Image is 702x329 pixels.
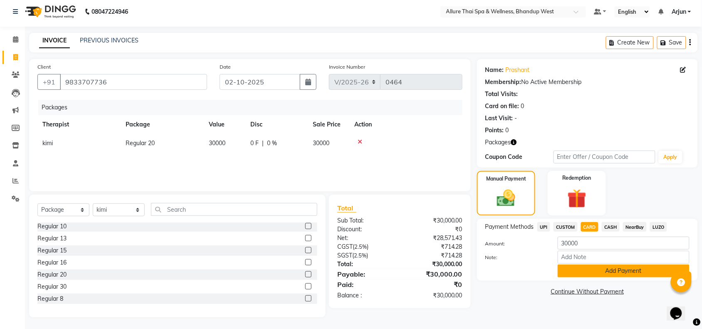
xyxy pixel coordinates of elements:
[650,222,667,232] span: LUZO
[537,222,550,232] span: UPI
[485,90,518,99] div: Total Visits:
[37,234,67,243] div: Regular 13
[400,216,469,225] div: ₹30,000.00
[485,78,522,87] div: Membership:
[329,63,365,71] label: Invoice Number
[337,252,352,259] span: SGST
[354,243,367,250] span: 2.5%
[331,242,400,251] div: ( )
[37,115,121,134] th: Therapist
[506,126,509,135] div: 0
[400,280,469,289] div: ₹0
[337,243,353,250] span: CGST
[331,280,400,289] div: Paid:
[400,269,469,279] div: ₹30,000.00
[245,115,308,134] th: Disc
[554,222,578,232] span: CUSTOM
[672,7,686,16] span: Arjun
[337,204,356,213] span: Total
[506,66,530,74] a: Prashant
[37,63,51,71] label: Client
[479,287,696,296] a: Continue Without Payment
[485,66,504,74] div: Name:
[606,36,654,49] button: Create New
[400,242,469,251] div: ₹714.28
[558,237,690,250] input: Amount
[400,291,469,300] div: ₹30,000.00
[354,252,366,259] span: 2.5%
[331,251,400,260] div: ( )
[400,260,469,269] div: ₹30,000.00
[563,174,591,182] label: Redemption
[561,187,593,210] img: _gift.svg
[485,102,519,111] div: Card on file:
[485,114,513,123] div: Last Visit:
[659,151,682,163] button: Apply
[331,225,400,234] div: Discount:
[262,139,264,148] span: |
[37,282,67,291] div: Regular 30
[37,294,63,303] div: Regular 8
[485,138,511,147] span: Packages
[349,115,462,134] th: Action
[204,115,245,134] th: Value
[209,139,225,147] span: 30000
[37,222,67,231] div: Regular 10
[485,78,690,87] div: No Active Membership
[400,251,469,260] div: ₹714.28
[602,222,620,232] span: CASH
[486,175,526,183] label: Manual Payment
[37,270,67,279] div: Regular 20
[331,269,400,279] div: Payable:
[220,63,231,71] label: Date
[515,114,517,123] div: -
[39,33,70,48] a: INVOICE
[521,102,524,111] div: 0
[250,139,259,148] span: 0 F
[121,115,204,134] th: Package
[331,234,400,242] div: Net:
[42,139,53,147] span: kimi
[667,296,694,321] iframe: chat widget
[400,234,469,242] div: ₹28,571.43
[37,74,61,90] button: +91
[331,291,400,300] div: Balance :
[581,222,599,232] span: CARD
[151,203,317,216] input: Search
[313,139,329,147] span: 30000
[479,254,551,261] label: Note:
[80,37,138,44] a: PREVIOUS INVOICES
[657,36,686,49] button: Save
[491,188,521,209] img: _cash.svg
[126,139,155,147] span: Regular 20
[623,222,647,232] span: NearBuy
[558,265,690,277] button: Add Payment
[37,246,67,255] div: Regular 15
[485,153,554,161] div: Coupon Code
[479,240,551,247] label: Amount:
[485,126,504,135] div: Points:
[267,139,277,148] span: 0 %
[37,258,67,267] div: Regular 16
[331,216,400,225] div: Sub Total:
[485,223,534,231] span: Payment Methods
[400,225,469,234] div: ₹0
[60,74,207,90] input: Search by Name/Mobile/Email/Code
[331,260,400,269] div: Total:
[308,115,349,134] th: Sale Price
[558,251,690,264] input: Add Note
[554,151,655,163] input: Enter Offer / Coupon Code
[38,100,469,115] div: Packages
